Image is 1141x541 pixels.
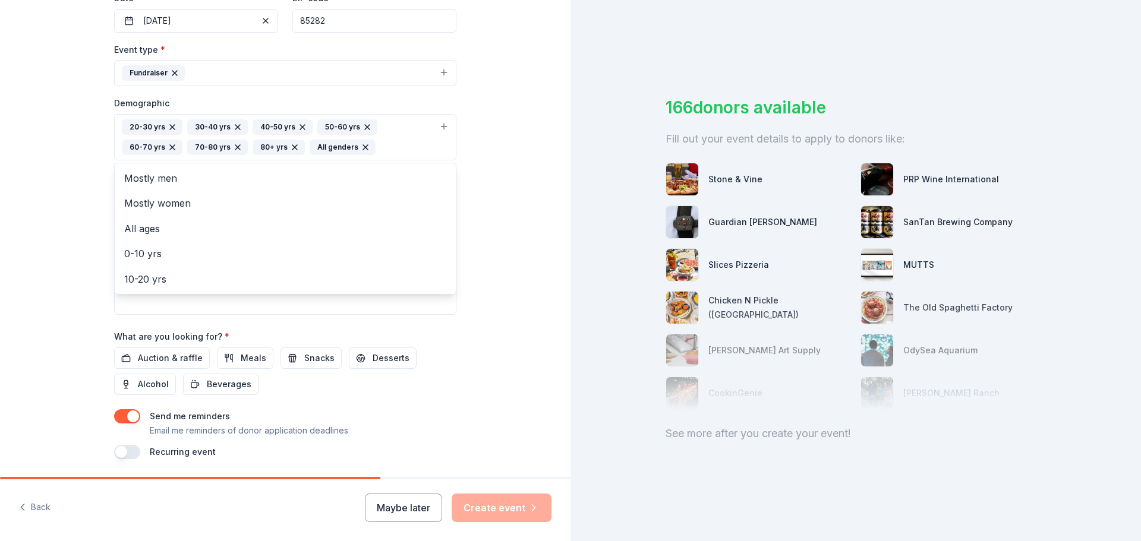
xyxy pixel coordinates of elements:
span: Mostly men [124,170,446,186]
span: Mostly women [124,195,446,211]
button: 20-30 yrs30-40 yrs40-50 yrs50-60 yrs60-70 yrs70-80 yrs80+ yrsAll genders [114,114,456,160]
span: 0-10 yrs [124,246,446,261]
span: 10-20 yrs [124,271,446,287]
span: All ages [124,221,446,236]
div: 20-30 yrs [122,119,182,135]
div: 80+ yrs [253,140,305,155]
div: 30-40 yrs [187,119,248,135]
div: 40-50 yrs [253,119,313,135]
div: 70-80 yrs [187,140,248,155]
div: All genders [310,140,376,155]
div: 20-30 yrs30-40 yrs40-50 yrs50-60 yrs60-70 yrs70-80 yrs80+ yrsAll genders [114,163,456,295]
div: 60-70 yrs [122,140,182,155]
div: 50-60 yrs [317,119,377,135]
